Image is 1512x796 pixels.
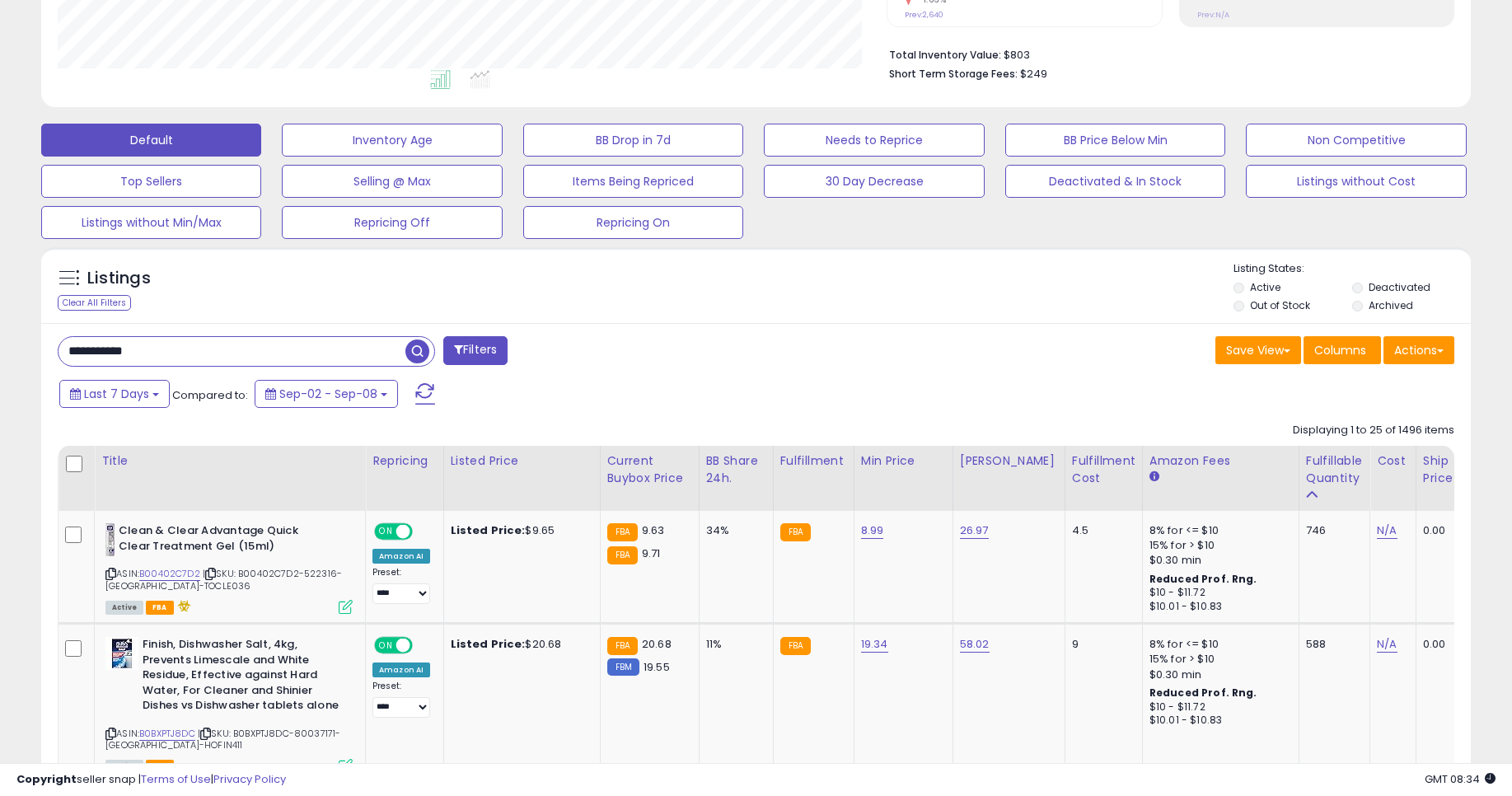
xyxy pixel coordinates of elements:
div: Current Buybox Price [607,452,692,487]
span: ON [376,639,396,653]
label: Archived [1369,298,1413,312]
button: Items Being Repriced [523,165,743,198]
small: FBA [607,637,638,655]
span: | SKU: B00402C7D2-522316-[GEOGRAPHIC_DATA]-TOCLE036 [105,567,342,592]
span: 20.68 [642,636,672,652]
span: Sep-02 - Sep-08 [279,386,377,402]
div: Fulfillment Cost [1072,452,1135,487]
button: 30 Day Decrease [764,165,984,198]
div: 15% for > $10 [1149,538,1286,553]
p: Listing States: [1233,261,1471,277]
a: B0BXPTJ8DC [139,727,195,741]
b: Total Inventory Value: [889,48,1001,62]
div: 0.00 [1423,637,1450,652]
div: 8% for <= $10 [1149,637,1286,652]
button: BB Drop in 7d [523,124,743,157]
div: seller snap | | [16,772,286,788]
button: Deactivated & In Stock [1005,165,1225,198]
span: Compared to: [172,387,248,403]
span: $249 [1020,66,1047,82]
small: FBA [607,523,638,541]
b: Clean & Clear Advantage Quick Clear Treatment Gel (15ml) [119,523,319,558]
button: Last 7 Days [59,380,170,408]
div: $10.01 - $10.83 [1149,600,1286,614]
a: B00402C7D2 [139,567,200,581]
div: 15% for > $10 [1149,652,1286,667]
div: Title [101,452,358,470]
button: Listings without Min/Max [41,206,261,239]
div: $10 - $11.72 [1149,586,1286,600]
div: 9 [1072,637,1130,652]
div: 588 [1306,637,1357,652]
small: FBM [607,658,639,676]
img: 41lBnxxjcdL._SL40_.jpg [105,637,138,670]
div: $0.30 min [1149,667,1286,682]
b: Short Term Storage Fees: [889,67,1018,81]
b: Listed Price: [451,636,526,652]
button: Save View [1215,336,1301,364]
small: Prev: 2,640 [905,10,943,20]
small: FBA [607,546,638,564]
button: Top Sellers [41,165,261,198]
img: 31NRYtQS-HL._SL40_.jpg [105,523,115,556]
a: 26.97 [960,522,989,539]
div: 8% for <= $10 [1149,523,1286,538]
button: Inventory Age [282,124,502,157]
div: Amazon AI [372,663,430,677]
small: FBA [780,523,811,541]
a: Privacy Policy [213,771,286,787]
div: 0.00 [1423,523,1450,538]
div: Fulfillment [780,452,847,470]
div: Preset: [372,681,431,718]
span: 19.55 [644,659,670,675]
button: Repricing Off [282,206,502,239]
div: [PERSON_NAME] [960,452,1058,470]
span: All listings currently available for purchase on Amazon [105,601,143,615]
div: $10.01 - $10.83 [1149,714,1286,728]
b: Finish, Dishwasher Salt, 4kg, Prevents Limescale and White Residue, Effective against Hard Water,... [143,637,343,718]
div: ASIN: [105,523,353,612]
div: 34% [706,523,761,538]
b: Listed Price: [451,522,526,538]
div: Clear All Filters [58,295,131,311]
div: $0.30 min [1149,553,1286,568]
div: Repricing [372,452,437,470]
small: Prev: N/A [1197,10,1229,20]
label: Out of Stock [1250,298,1310,312]
div: 746 [1306,523,1357,538]
div: Listed Price [451,452,593,470]
button: Listings without Cost [1246,165,1466,198]
button: Default [41,124,261,157]
label: Deactivated [1369,280,1430,294]
button: Actions [1383,336,1454,364]
small: Amazon Fees. [1149,470,1159,485]
div: BB Share 24h. [706,452,766,487]
div: Fulfillable Quantity [1306,452,1363,487]
h5: Listings [87,267,151,290]
button: Non Competitive [1246,124,1466,157]
button: Filters [443,336,508,365]
li: $803 [889,44,1442,63]
button: Repricing On [523,206,743,239]
div: 11% [706,637,761,652]
button: Columns [1304,336,1381,364]
div: Ship Price [1423,452,1456,487]
div: Cost [1377,452,1409,470]
span: Last 7 Days [84,386,149,402]
small: FBA [780,637,811,655]
a: N/A [1377,636,1397,653]
div: $20.68 [451,637,587,652]
label: Active [1250,280,1280,294]
a: 19.34 [861,636,888,653]
div: Amazon Fees [1149,452,1292,470]
span: | SKU: B0BXPTJ8DC-80037171-[GEOGRAPHIC_DATA]-HOFIN411 [105,727,341,752]
div: $10 - $11.72 [1149,700,1286,714]
span: OFF [410,525,437,539]
button: BB Price Below Min [1005,124,1225,157]
a: 8.99 [861,522,884,539]
div: $9.65 [451,523,587,538]
span: Columns [1314,342,1366,358]
button: Selling @ Max [282,165,502,198]
span: FBA [146,601,174,615]
div: 4.5 [1072,523,1130,538]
